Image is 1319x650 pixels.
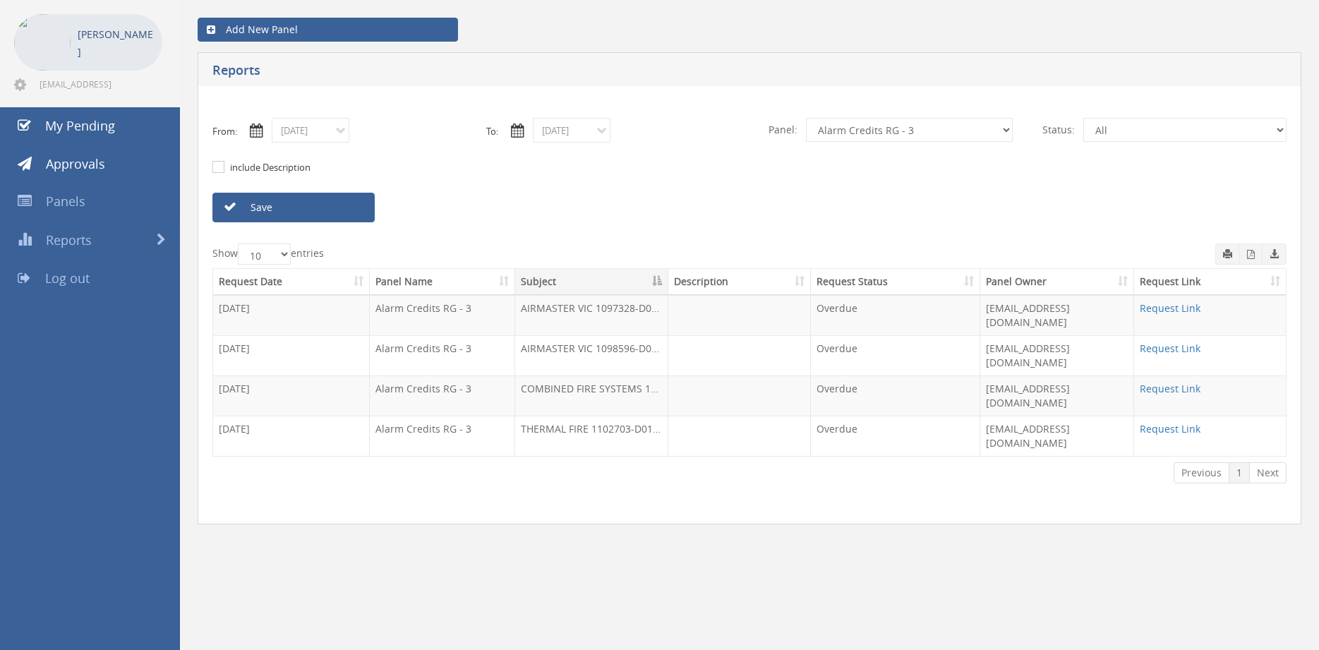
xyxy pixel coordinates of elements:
a: Next [1249,462,1287,483]
td: THERMAL FIRE 1102703-D01 $204.54 [515,416,668,456]
span: Log out [45,270,90,287]
span: Reports [46,231,92,248]
td: [EMAIL_ADDRESS][DOMAIN_NAME] [980,375,1135,416]
td: [EMAIL_ADDRESS][DOMAIN_NAME] [980,335,1135,375]
td: Alarm Credits RG - 3 [370,375,515,416]
p: [PERSON_NAME] [78,25,155,61]
label: Show entries [212,243,324,265]
th: Panel Name: activate to sort column ascending [370,269,515,295]
td: Overdue [811,416,980,456]
td: Overdue [811,295,980,335]
th: Description: activate to sort column ascending [668,269,811,295]
td: Alarm Credits RG - 3 [370,335,515,375]
th: Subject: activate to sort column descending [515,269,668,295]
span: Approvals [46,155,105,172]
span: Panels [46,193,85,210]
td: [DATE] [213,295,370,335]
th: Panel Owner: activate to sort column ascending [980,269,1135,295]
td: Alarm Credits RG - 3 [370,295,515,335]
td: COMBINED FIRE SYSTEMS 1100887-D01 $2,046.00 [515,375,668,416]
label: From: [212,125,237,138]
a: Request Link [1140,422,1200,435]
td: [DATE] [213,416,370,456]
td: [DATE] [213,335,370,375]
span: My Pending [45,117,115,134]
select: Showentries [238,243,291,265]
a: Request Link [1140,301,1200,315]
a: Add New Panel [198,18,458,42]
td: AIRMASTER VIC 1098596-D01 $252.72 [515,335,668,375]
a: 1 [1229,462,1250,483]
label: include Description [227,161,311,175]
a: Request Link [1140,382,1200,395]
a: Request Link [1140,342,1200,355]
td: Overdue [811,375,980,416]
td: Overdue [811,335,980,375]
td: [EMAIL_ADDRESS][DOMAIN_NAME] [980,416,1135,456]
a: Save [212,193,375,222]
span: Status: [1034,118,1083,142]
span: [EMAIL_ADDRESS][DOMAIN_NAME] [40,78,159,90]
label: To: [486,125,498,138]
th: Request Date: activate to sort column ascending [213,269,370,295]
a: Previous [1174,462,1229,483]
h5: Reports [212,64,967,81]
td: [DATE] [213,375,370,416]
th: Request Status: activate to sort column ascending [811,269,980,295]
td: Alarm Credits RG - 3 [370,416,515,456]
span: Panel: [760,118,806,142]
td: [EMAIL_ADDRESS][DOMAIN_NAME] [980,295,1135,335]
td: AIRMASTER VIC 1097328-D01 $1,915.76 [515,295,668,335]
th: Request Link: activate to sort column ascending [1134,269,1286,295]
